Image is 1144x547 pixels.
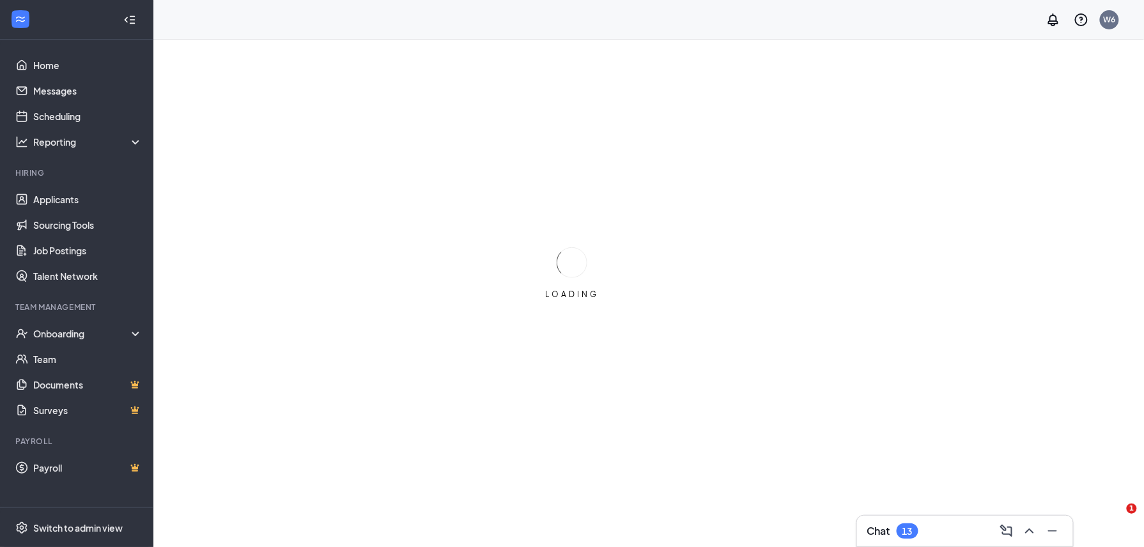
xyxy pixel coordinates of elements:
[33,78,143,104] a: Messages
[123,13,136,26] svg: Collapse
[33,372,143,397] a: DocumentsCrown
[867,524,890,538] h3: Chat
[33,187,143,212] a: Applicants
[1074,12,1089,27] svg: QuestionInfo
[999,523,1014,539] svg: ComposeMessage
[33,455,143,481] a: PayrollCrown
[15,135,28,148] svg: Analysis
[1046,12,1061,27] svg: Notifications
[15,436,140,447] div: Payroll
[1019,521,1040,541] button: ChevronUp
[15,302,140,312] div: Team Management
[14,13,27,26] svg: WorkstreamLogo
[15,327,28,340] svg: UserCheck
[1022,523,1037,539] svg: ChevronUp
[33,104,143,129] a: Scheduling
[1045,523,1060,539] svg: Minimize
[33,263,143,289] a: Talent Network
[33,52,143,78] a: Home
[902,526,913,537] div: 13
[1042,521,1063,541] button: Minimize
[33,397,143,423] a: SurveysCrown
[15,521,28,534] svg: Settings
[33,135,143,148] div: Reporting
[540,289,604,300] div: LOADING
[996,521,1017,541] button: ComposeMessage
[33,212,143,238] a: Sourcing Tools
[33,346,143,372] a: Team
[1127,504,1137,514] span: 1
[33,521,123,534] div: Switch to admin view
[33,327,132,340] div: Onboarding
[1104,14,1116,25] div: W6
[33,238,143,263] a: Job Postings
[15,167,140,178] div: Hiring
[1101,504,1131,534] iframe: Intercom live chat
